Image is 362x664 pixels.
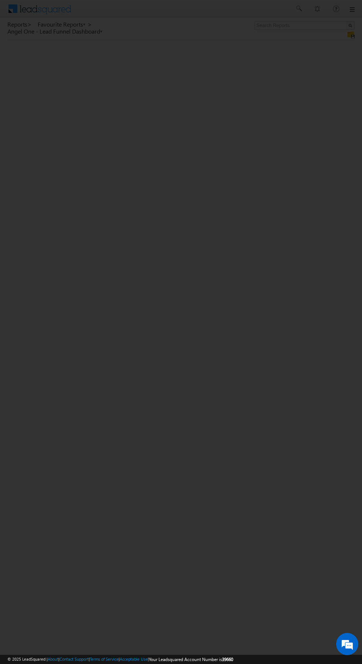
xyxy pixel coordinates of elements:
[222,657,233,662] span: 39660
[48,657,58,661] a: About
[120,657,148,661] a: Acceptable Use
[90,657,119,661] a: Terms of Service
[7,656,233,663] span: © 2025 LeadSquared | | | | |
[149,657,233,662] span: Your Leadsquared Account Number is
[59,657,89,661] a: Contact Support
